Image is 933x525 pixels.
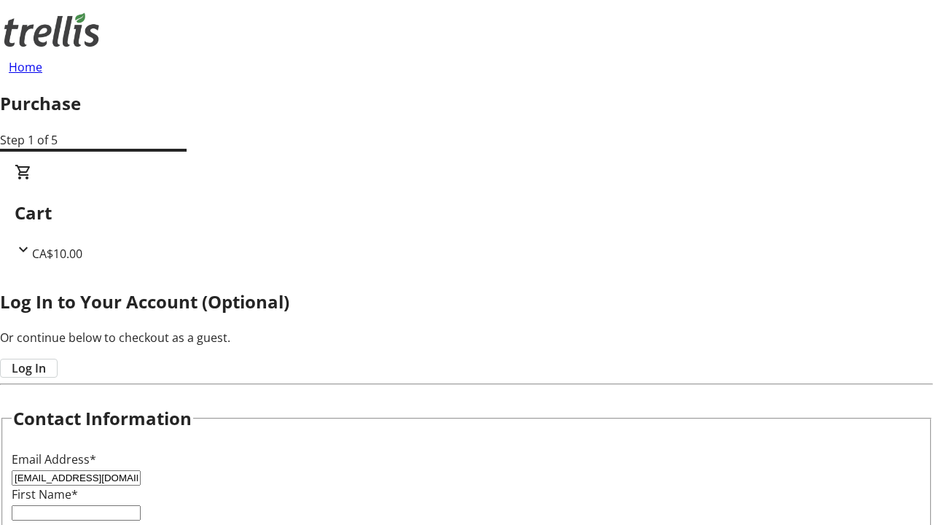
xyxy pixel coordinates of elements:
div: CartCA$10.00 [15,163,918,262]
h2: Contact Information [13,405,192,432]
span: CA$10.00 [32,246,82,262]
label: Email Address* [12,451,96,467]
span: Log In [12,359,46,377]
h2: Cart [15,200,918,226]
label: First Name* [12,486,78,502]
